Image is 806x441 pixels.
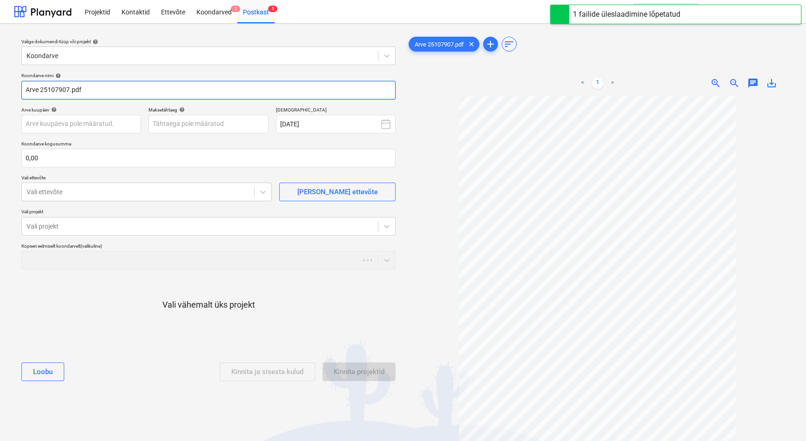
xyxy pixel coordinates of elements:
[21,81,396,99] input: Koondarve nimi
[21,141,396,149] p: Koondarve kogusumma
[409,41,470,48] span: Arve 25107907.pdf
[577,78,588,89] a: Previous page
[573,9,680,20] div: 1 failide üleslaadimine lõpetatud
[766,78,777,89] span: save_alt
[276,115,396,133] button: [DATE]
[177,107,185,112] span: help
[162,299,255,310] p: Vali vähemalt üks projekt
[33,366,53,378] div: Loobu
[607,78,618,89] a: Next page
[409,37,479,52] div: Arve 25107907.pdf
[54,73,61,79] span: help
[747,78,759,89] span: chat
[49,107,57,112] span: help
[485,39,496,50] span: add
[592,78,603,89] a: Page 1 is your current page
[21,175,272,183] p: Vali ettevõte
[268,6,277,12] span: 1
[759,396,806,441] iframe: Chat Widget
[710,78,721,89] span: zoom_in
[21,115,141,133] input: Arve kuupäeva pole määratud.
[148,107,268,113] div: Maksetähtaeg
[21,39,396,45] div: Valige dokumendi tüüp või projekt
[466,39,477,50] span: clear
[21,107,141,113] div: Arve kuupäev
[148,115,268,133] input: Tähtaega pole määratud
[231,6,240,12] span: 1
[21,149,396,167] input: Koondarve kogusumma
[21,209,396,217] p: Vali projekt
[279,183,396,201] button: [PERSON_NAME] ettevõte
[729,78,740,89] span: zoom_out
[21,362,64,381] button: Loobu
[504,39,515,50] span: sort
[21,72,396,79] div: Koondarve nimi
[21,243,396,249] div: Kopeeri eelmiselt koondarvelt (valikuline)
[276,107,396,115] p: [DEMOGRAPHIC_DATA]
[91,39,98,45] span: help
[297,186,378,198] div: [PERSON_NAME] ettevõte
